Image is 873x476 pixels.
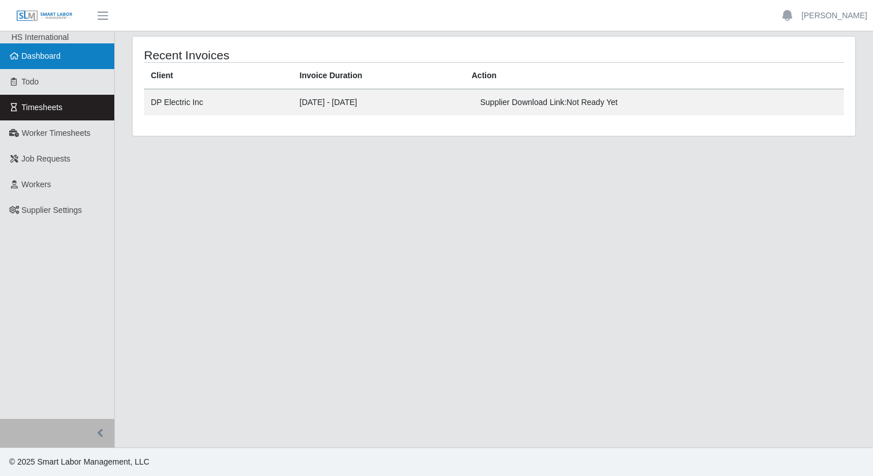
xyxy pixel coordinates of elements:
h4: Recent Invoices [144,48,426,62]
th: Client [144,63,293,90]
td: [DATE] - [DATE] [293,89,464,115]
span: Workers [22,180,51,189]
span: Job Requests [22,154,71,163]
td: DP Electric Inc [144,89,293,115]
th: Action [465,63,844,90]
span: Worker Timesheets [22,128,90,138]
img: SLM Logo [16,10,73,22]
span: Dashboard [22,51,61,60]
span: HS International [11,33,69,42]
span: © 2025 Smart Labor Management, LLC [9,457,149,466]
span: Not Ready Yet [566,98,618,107]
span: Timesheets [22,103,63,112]
a: [PERSON_NAME] [802,10,867,22]
span: Todo [22,77,39,86]
div: Supplier Download Link: [480,96,707,108]
span: Supplier Settings [22,205,82,215]
th: Invoice Duration [293,63,464,90]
